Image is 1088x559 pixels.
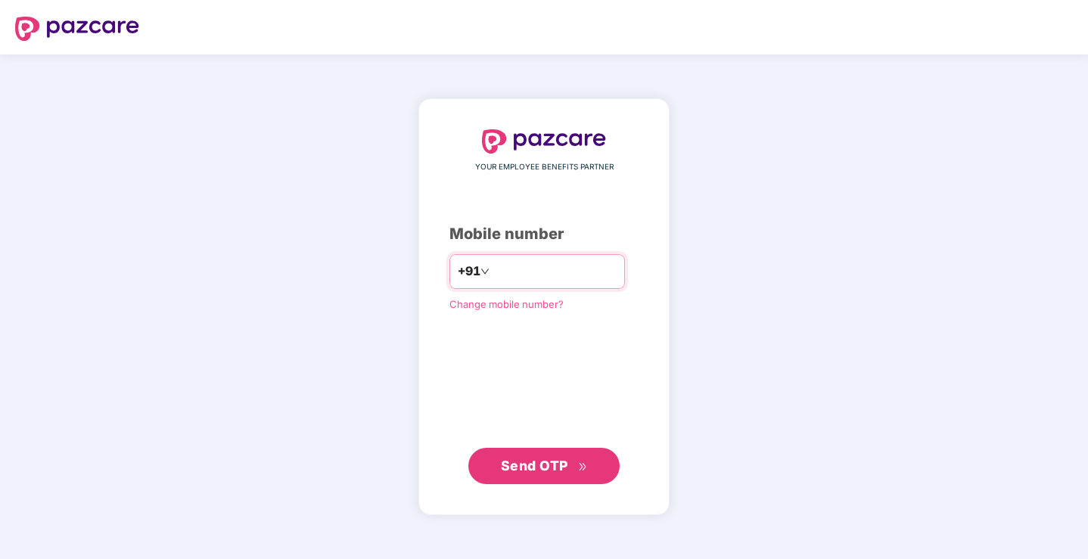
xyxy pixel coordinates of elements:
a: Change mobile number? [449,298,564,310]
span: YOUR EMPLOYEE BENEFITS PARTNER [475,161,614,173]
button: Send OTPdouble-right [468,448,620,484]
div: Mobile number [449,222,639,246]
span: +91 [458,262,480,281]
span: double-right [578,462,588,472]
img: logo [15,17,139,41]
span: Send OTP [501,458,568,474]
img: logo [482,129,606,154]
span: down [480,267,490,276]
